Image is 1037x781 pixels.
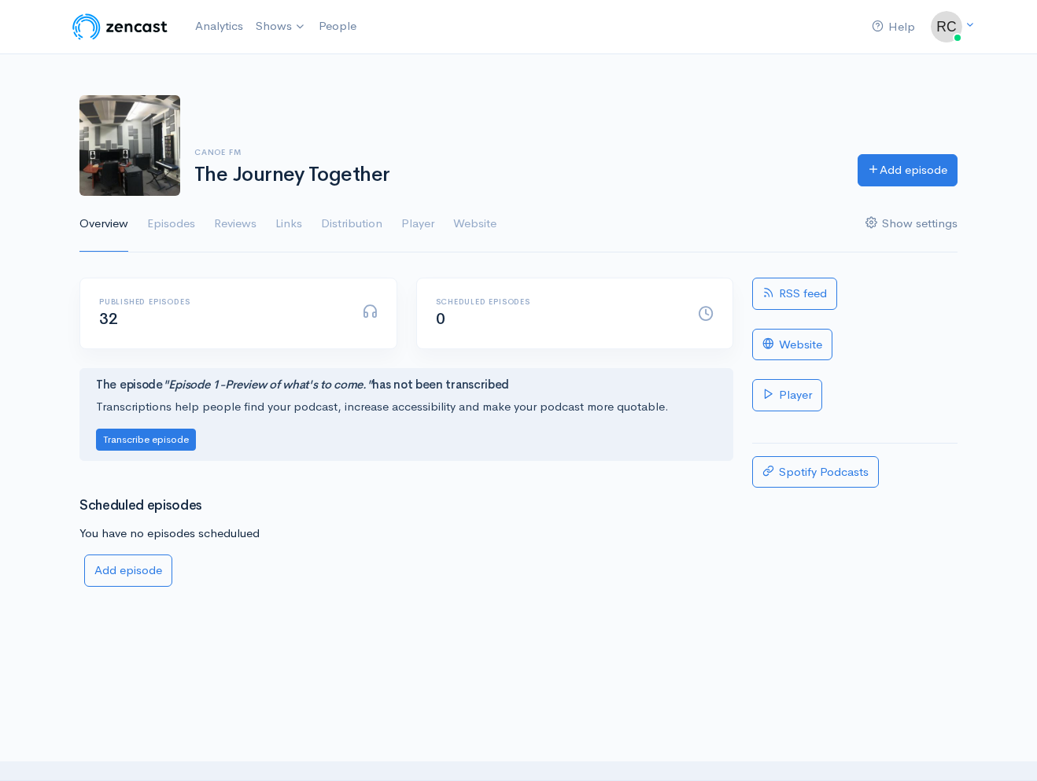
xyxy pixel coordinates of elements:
[931,11,962,42] img: ...
[96,398,717,416] p: Transcriptions help people find your podcast, increase accessibility and make your podcast more q...
[752,329,832,361] a: Website
[194,164,839,186] h1: The Journey Together
[99,309,117,329] span: 32
[436,309,445,329] span: 0
[321,196,382,252] a: Distribution
[858,154,958,186] a: Add episode
[163,377,373,392] i: "Episode 1-Preview of what's to come."
[214,196,256,252] a: Reviews
[752,379,822,411] a: Player
[79,499,733,514] h3: Scheduled episodes
[96,378,717,392] h4: The episode has not been transcribed
[96,429,196,451] button: Transcribe episode
[79,525,733,543] p: You have no episodes schedulued
[84,554,172,587] a: Add episode
[436,297,680,306] h6: Scheduled episodes
[865,196,958,252] a: Show settings
[79,196,128,252] a: Overview
[194,148,839,157] h6: Canoe FM
[312,9,363,43] a: People
[249,9,312,44] a: Shows
[752,456,879,488] a: Spotify Podcasts
[275,196,302,252] a: Links
[752,278,837,310] a: RSS feed
[189,9,249,43] a: Analytics
[453,196,496,252] a: Website
[99,297,343,306] h6: Published episodes
[96,431,196,446] a: Transcribe episode
[147,196,195,252] a: Episodes
[865,10,921,44] a: Help
[70,11,170,42] img: ZenCast Logo
[401,196,434,252] a: Player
